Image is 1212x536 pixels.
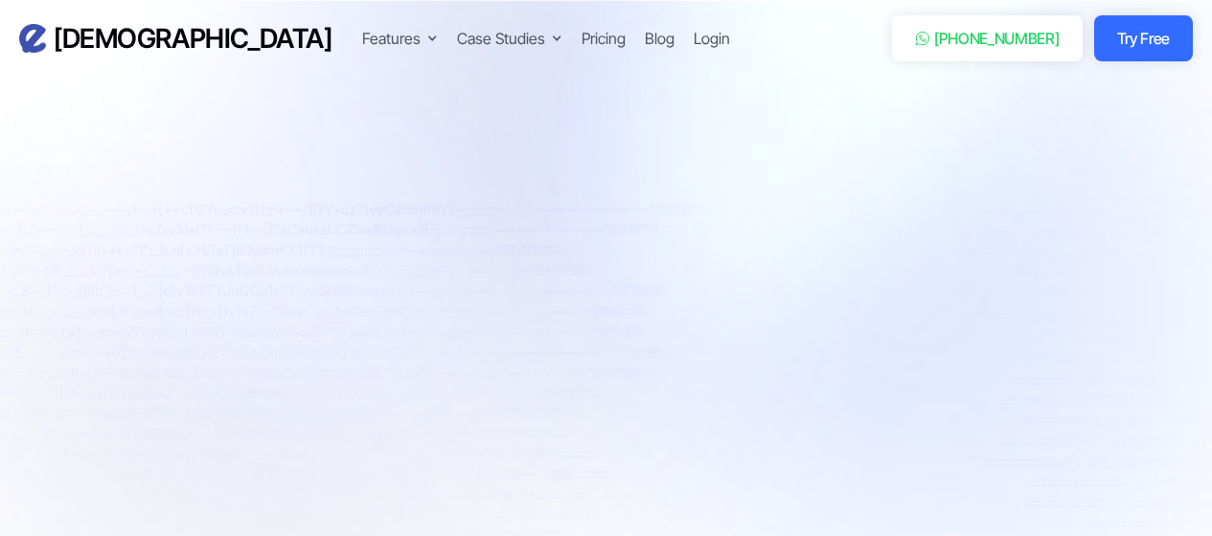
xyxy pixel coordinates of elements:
div: Features [362,27,421,50]
a: Login [694,27,730,50]
a: Pricing [582,27,626,50]
a: [DEMOGRAPHIC_DATA] [19,22,332,56]
div: Case Studies [457,27,545,50]
a: [PHONE_NUMBER] [892,15,1083,61]
a: Try Free [1094,15,1193,61]
a: Blog [645,27,675,50]
div: [PHONE_NUMBER] [934,27,1060,50]
h3: [DEMOGRAPHIC_DATA] [54,22,332,56]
